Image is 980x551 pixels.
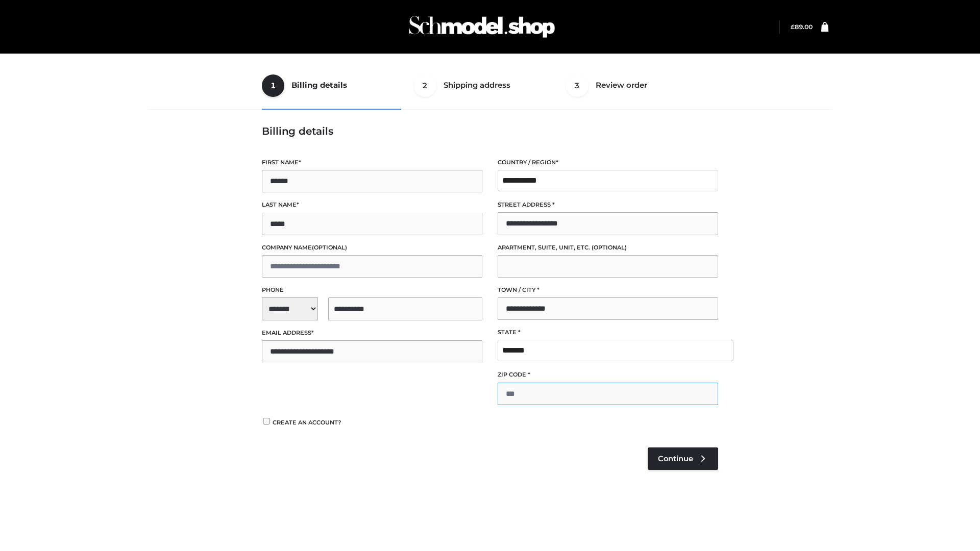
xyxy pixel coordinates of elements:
label: Last name [262,200,482,210]
a: £89.00 [791,23,813,31]
span: (optional) [312,244,347,251]
span: Continue [658,454,693,463]
label: Phone [262,285,482,295]
a: Continue [648,447,718,470]
label: Apartment, suite, unit, etc. [498,243,718,253]
label: Street address [498,200,718,210]
bdi: 89.00 [791,23,813,31]
label: Town / City [498,285,718,295]
label: State [498,328,718,337]
span: Create an account? [273,419,341,426]
label: ZIP Code [498,370,718,380]
img: Schmodel Admin 964 [405,7,558,47]
input: Create an account? [262,418,271,424]
label: Email address [262,328,482,338]
span: £ [791,23,795,31]
label: Country / Region [498,158,718,167]
h3: Billing details [262,125,718,137]
label: Company name [262,243,482,253]
span: (optional) [592,244,627,251]
label: First name [262,158,482,167]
